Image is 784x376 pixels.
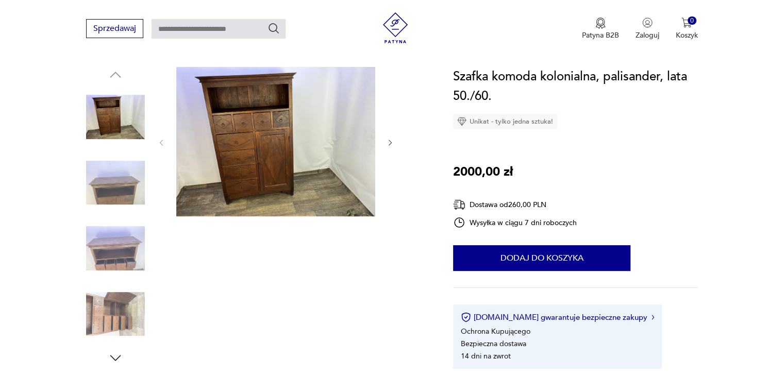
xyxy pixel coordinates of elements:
img: Zdjęcie produktu Szafka komoda kolonialna, palisander, lata 50./60. [176,67,375,216]
img: Ikona certyfikatu [461,312,471,322]
div: 0 [688,16,696,25]
button: Szukaj [268,22,280,35]
p: Koszyk [676,30,698,40]
p: Zaloguj [636,30,659,40]
button: Dodaj do koszyka [453,245,630,271]
img: Zdjęcie produktu Szafka komoda kolonialna, palisander, lata 50./60. [86,285,145,344]
button: Patyna B2B [582,18,619,40]
img: Zdjęcie produktu Szafka komoda kolonialna, palisander, lata 50./60. [86,153,145,212]
a: Sprzedawaj [86,26,143,33]
p: Patyna B2B [582,30,619,40]
div: Dostawa od 260,00 PLN [453,198,577,211]
img: Ikona dostawy [453,198,465,211]
img: Ikonka użytkownika [642,18,653,28]
li: Ochrona Kupującego [461,327,530,336]
img: Zdjęcie produktu Szafka komoda kolonialna, palisander, lata 50./60. [86,88,145,146]
a: Ikona medaluPatyna B2B [582,18,619,40]
img: Zdjęcie produktu Szafka komoda kolonialna, palisander, lata 50./60. [86,219,145,278]
li: 14 dni na zwrot [461,351,511,361]
div: Unikat - tylko jedna sztuka! [453,114,557,129]
img: Ikona strzałki w prawo [652,315,655,320]
button: 0Koszyk [676,18,698,40]
div: Wysyłka w ciągu 7 dni roboczych [453,216,577,229]
h1: Szafka komoda kolonialna, palisander, lata 50./60. [453,67,698,106]
img: Ikona koszyka [681,18,692,28]
button: [DOMAIN_NAME] gwarantuje bezpieczne zakupy [461,312,654,322]
button: Zaloguj [636,18,659,40]
li: Bezpieczna dostawa [461,339,526,349]
p: 2000,00 zł [453,162,513,182]
img: Ikona medalu [595,18,606,29]
img: Ikona diamentu [457,117,466,126]
button: Sprzedawaj [86,19,143,38]
img: Patyna - sklep z meblami i dekoracjami vintage [380,12,411,43]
